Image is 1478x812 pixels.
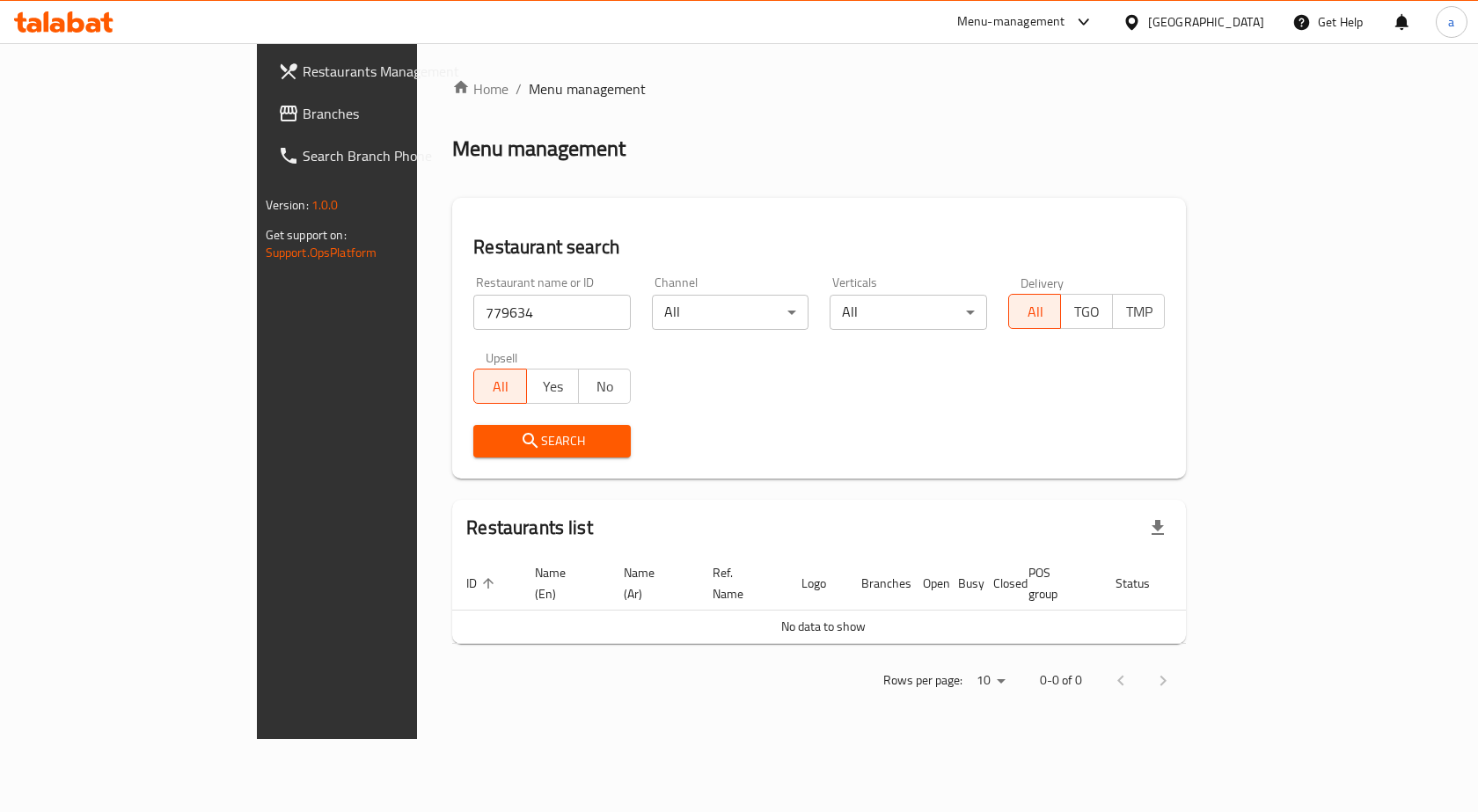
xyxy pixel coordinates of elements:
[652,295,809,330] div: All
[1120,299,1158,325] span: TMP
[266,223,347,246] span: Get support on:
[266,194,309,216] span: Version:
[473,369,526,404] button: All
[516,78,522,99] li: /
[452,78,1186,99] nav: breadcrumb
[1448,12,1454,32] span: a
[1068,299,1106,325] span: TGO
[311,194,339,216] span: 1.0.0
[481,374,519,399] span: All
[787,557,847,611] th: Logo
[473,425,631,457] button: Search
[624,562,677,604] span: Name (Ar)
[303,145,490,166] span: Search Branch Phone
[1060,294,1113,329] button: TGO
[486,351,518,363] label: Upsell
[1112,294,1165,329] button: TMP
[830,295,987,330] div: All
[266,241,377,264] a: Support.OpsPlatform
[487,430,617,452] span: Search
[466,573,500,594] span: ID
[473,295,631,330] input: Search for restaurant name or ID..
[529,78,646,99] span: Menu management
[303,61,490,82] span: Restaurants Management
[303,103,490,124] span: Branches
[578,369,631,404] button: No
[1148,12,1264,32] div: [GEOGRAPHIC_DATA]
[466,515,592,541] h2: Restaurants list
[847,557,909,611] th: Branches
[909,557,944,611] th: Open
[979,557,1014,611] th: Closed
[883,669,962,691] p: Rows per page:
[781,615,866,638] span: No data to show
[944,557,979,611] th: Busy
[1040,669,1082,691] p: 0-0 of 0
[535,562,589,604] span: Name (En)
[452,135,626,163] h2: Menu management
[473,234,1165,260] h2: Restaurant search
[1137,507,1179,549] div: Export file
[264,92,504,135] a: Branches
[534,374,572,399] span: Yes
[264,50,504,92] a: Restaurants Management
[586,374,624,399] span: No
[1028,562,1080,604] span: POS group
[957,11,1065,33] div: Menu-management
[969,668,1012,694] div: Rows per page:
[713,562,766,604] span: Ref. Name
[264,135,504,177] a: Search Branch Phone
[452,557,1255,644] table: enhanced table
[526,369,579,404] button: Yes
[1008,294,1061,329] button: All
[1021,276,1065,289] label: Delivery
[1016,299,1054,325] span: All
[1116,573,1173,594] span: Status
